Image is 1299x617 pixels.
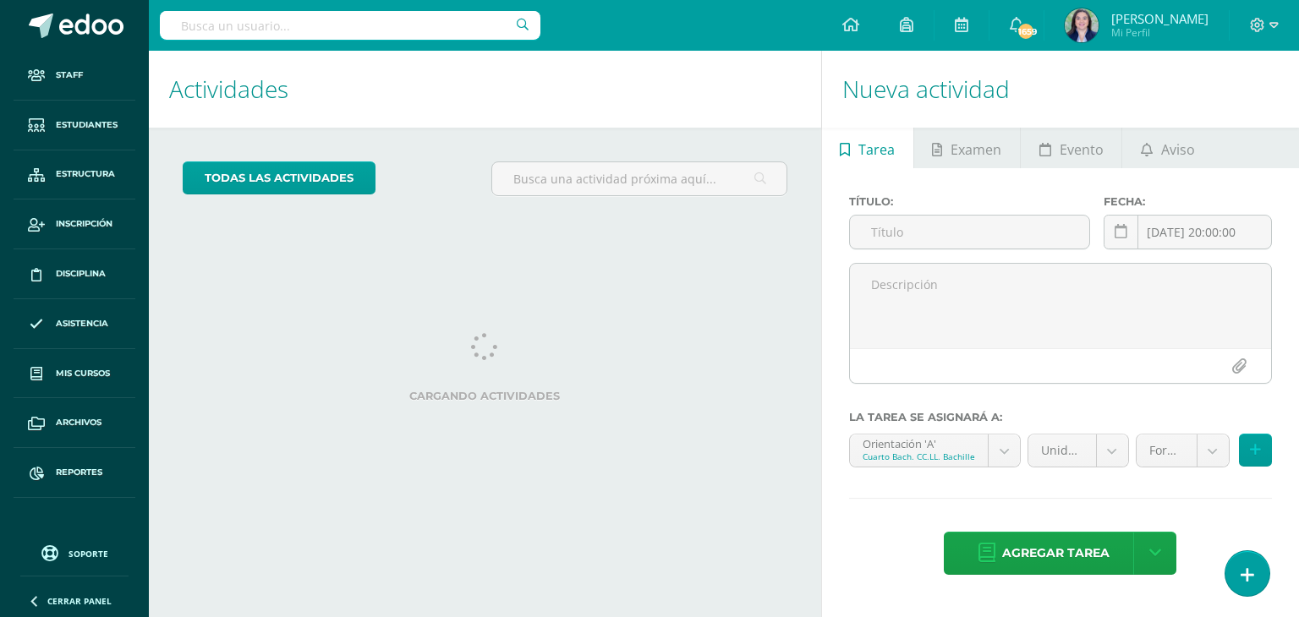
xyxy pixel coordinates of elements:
a: Archivos [14,398,135,448]
span: Estudiantes [56,118,118,132]
input: Título [850,216,1089,248]
span: [PERSON_NAME] [1111,10,1209,27]
img: 5906865b528be9ca3f0fa4c27820edfe.png [1065,8,1099,42]
a: Mis cursos [14,349,135,399]
h1: Actividades [169,51,801,128]
a: Evento [1021,128,1121,168]
a: Unidad 1 [1028,434,1127,467]
span: Cerrar panel [47,595,112,607]
label: La tarea se asignará a: [849,411,1272,423]
span: Formativo (80.0%) [1149,434,1184,467]
span: Asistencia [56,317,108,330]
a: Examen [914,128,1020,168]
label: Cargando actividades [183,390,787,402]
span: Inscripción [56,217,112,231]
span: Mis cursos [56,367,110,380]
input: Busca un usuario... [160,11,540,40]
span: Examen [951,129,1001,170]
span: Tarea [858,129,895,170]
span: Disciplina [56,267,106,281]
a: Asistencia [14,299,135,349]
div: Orientación 'A' [863,434,976,450]
a: Orientación 'A'Cuarto Bach. CC.LL. Bachillerato [850,434,1021,467]
span: Archivos [56,416,101,429]
span: Unidad 1 [1041,434,1082,467]
span: Estructura [56,167,115,181]
div: Cuarto Bach. CC.LL. Bachillerato [863,450,976,462]
h1: Nueva actividad [842,51,1279,128]
a: Aviso [1122,128,1213,168]
span: Staff [56,68,83,82]
span: Aviso [1161,129,1195,170]
input: Fecha de entrega [1104,216,1271,248]
a: Inscripción [14,199,135,249]
a: Formativo (80.0%) [1137,434,1229,467]
span: 1659 [1017,22,1035,41]
a: Disciplina [14,249,135,299]
a: Estructura [14,150,135,200]
a: Soporte [20,541,129,564]
a: Staff [14,51,135,101]
span: Mi Perfil [1111,25,1209,40]
input: Busca una actividad próxima aquí... [492,162,786,195]
a: Estudiantes [14,101,135,150]
span: Evento [1060,129,1104,170]
span: Agregar tarea [1002,532,1110,574]
span: Soporte [69,548,108,560]
label: Fecha: [1104,195,1272,208]
a: todas las Actividades [183,161,375,194]
a: Reportes [14,448,135,498]
label: Título: [849,195,1090,208]
a: Tarea [822,128,913,168]
span: Reportes [56,466,102,479]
